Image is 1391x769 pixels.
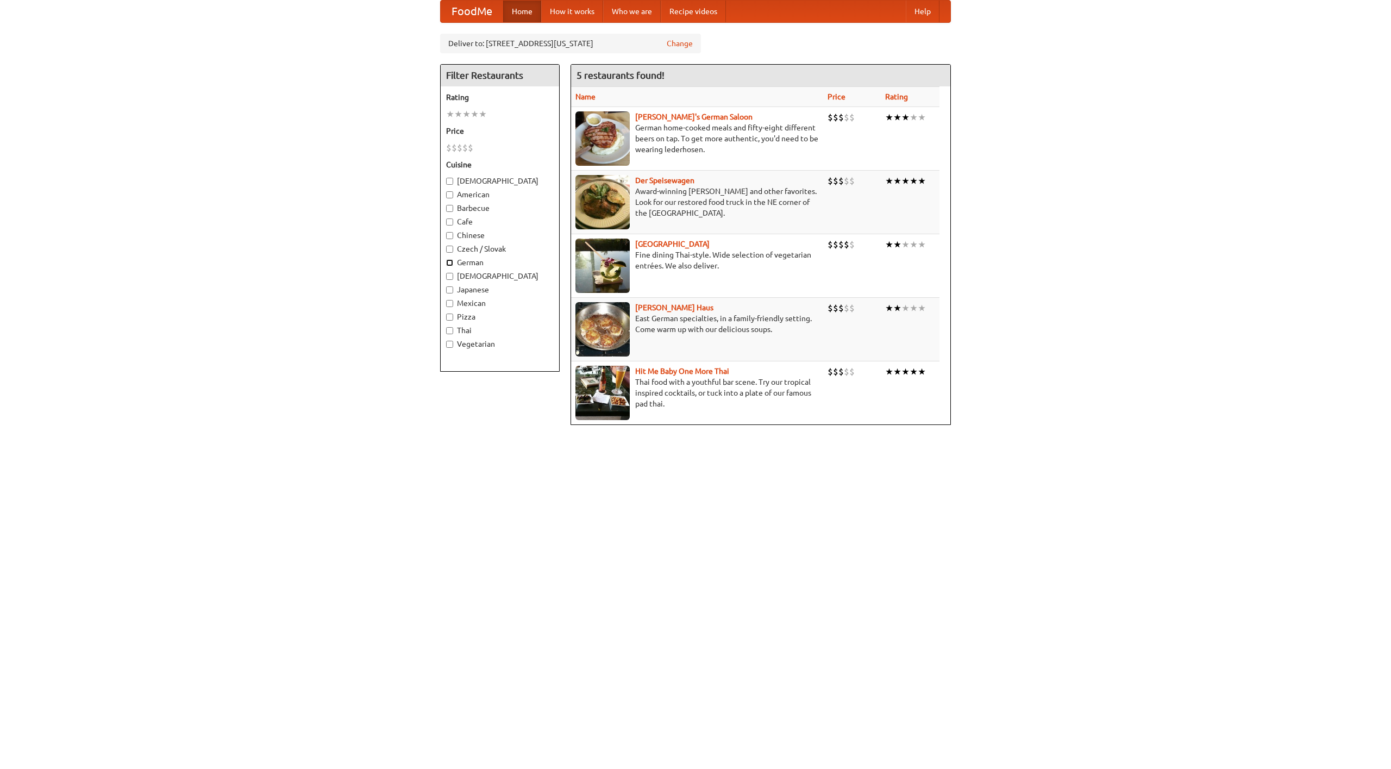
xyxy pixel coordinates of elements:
img: kohlhaus.jpg [575,302,630,357]
input: Chinese [446,232,453,239]
a: Rating [885,92,908,101]
li: ★ [893,302,901,314]
input: [DEMOGRAPHIC_DATA] [446,273,453,280]
a: FoodMe [441,1,503,22]
input: Cafe [446,218,453,226]
h5: Cuisine [446,159,554,170]
p: Award-winning [PERSON_NAME] and other favorites. Look for our restored food truck in the NE corne... [575,186,819,218]
li: ★ [454,108,462,120]
li: $ [462,142,468,154]
label: German [446,257,554,268]
a: Home [503,1,541,22]
li: $ [468,142,473,154]
li: $ [828,111,833,123]
label: Czech / Slovak [446,243,554,254]
p: East German specialties, in a family-friendly setting. Come warm up with our delicious soups. [575,313,819,335]
a: Change [667,38,693,49]
li: ★ [918,302,926,314]
li: ★ [885,302,893,314]
label: Japanese [446,284,554,295]
a: [PERSON_NAME] Haus [635,303,713,312]
li: ★ [462,108,471,120]
li: $ [838,366,844,378]
li: ★ [901,111,910,123]
input: Barbecue [446,205,453,212]
p: Thai food with a youthful bar scene. Try our tropical inspired cocktails, or tuck into a plate of... [575,377,819,409]
input: Mexican [446,300,453,307]
a: [GEOGRAPHIC_DATA] [635,240,710,248]
h5: Rating [446,92,554,103]
input: [DEMOGRAPHIC_DATA] [446,178,453,185]
li: ★ [918,111,926,123]
li: ★ [885,175,893,187]
a: [PERSON_NAME]'s German Saloon [635,112,753,121]
li: ★ [901,175,910,187]
li: $ [833,366,838,378]
input: Czech / Slovak [446,246,453,253]
li: $ [833,175,838,187]
li: $ [844,239,849,251]
li: $ [849,302,855,314]
li: $ [844,366,849,378]
a: How it works [541,1,603,22]
p: Fine dining Thai-style. Wide selection of vegetarian entrées. We also deliver. [575,249,819,271]
a: Hit Me Baby One More Thai [635,367,729,376]
li: $ [844,175,849,187]
li: $ [833,111,838,123]
li: $ [828,366,833,378]
li: $ [844,302,849,314]
li: $ [844,111,849,123]
a: Price [828,92,845,101]
label: Thai [446,325,554,336]
label: Barbecue [446,203,554,214]
div: Deliver to: [STREET_ADDRESS][US_STATE] [440,34,701,53]
li: $ [828,239,833,251]
a: Recipe videos [661,1,726,22]
p: German home-cooked meals and fifty-eight different beers on tap. To get more authentic, you'd nee... [575,122,819,155]
img: speisewagen.jpg [575,175,630,229]
li: ★ [893,366,901,378]
li: ★ [893,111,901,123]
li: $ [849,239,855,251]
a: Der Speisewagen [635,176,694,185]
li: $ [833,302,838,314]
li: ★ [918,239,926,251]
h4: Filter Restaurants [441,65,559,86]
li: ★ [910,175,918,187]
li: $ [849,175,855,187]
li: ★ [893,239,901,251]
li: ★ [910,111,918,123]
img: babythai.jpg [575,366,630,420]
li: $ [849,366,855,378]
li: ★ [910,302,918,314]
ng-pluralize: 5 restaurants found! [577,70,665,80]
li: $ [833,239,838,251]
li: ★ [479,108,487,120]
img: satay.jpg [575,239,630,293]
li: $ [457,142,462,154]
a: Help [906,1,939,22]
li: ★ [893,175,901,187]
li: $ [838,239,844,251]
li: $ [838,175,844,187]
li: ★ [918,366,926,378]
li: ★ [910,239,918,251]
input: Thai [446,327,453,334]
li: ★ [910,366,918,378]
label: Mexican [446,298,554,309]
label: Vegetarian [446,339,554,349]
a: Name [575,92,596,101]
li: ★ [901,366,910,378]
input: American [446,191,453,198]
label: Chinese [446,230,554,241]
label: Cafe [446,216,554,227]
li: ★ [885,366,893,378]
li: ★ [471,108,479,120]
li: ★ [918,175,926,187]
li: $ [838,302,844,314]
label: [DEMOGRAPHIC_DATA] [446,176,554,186]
